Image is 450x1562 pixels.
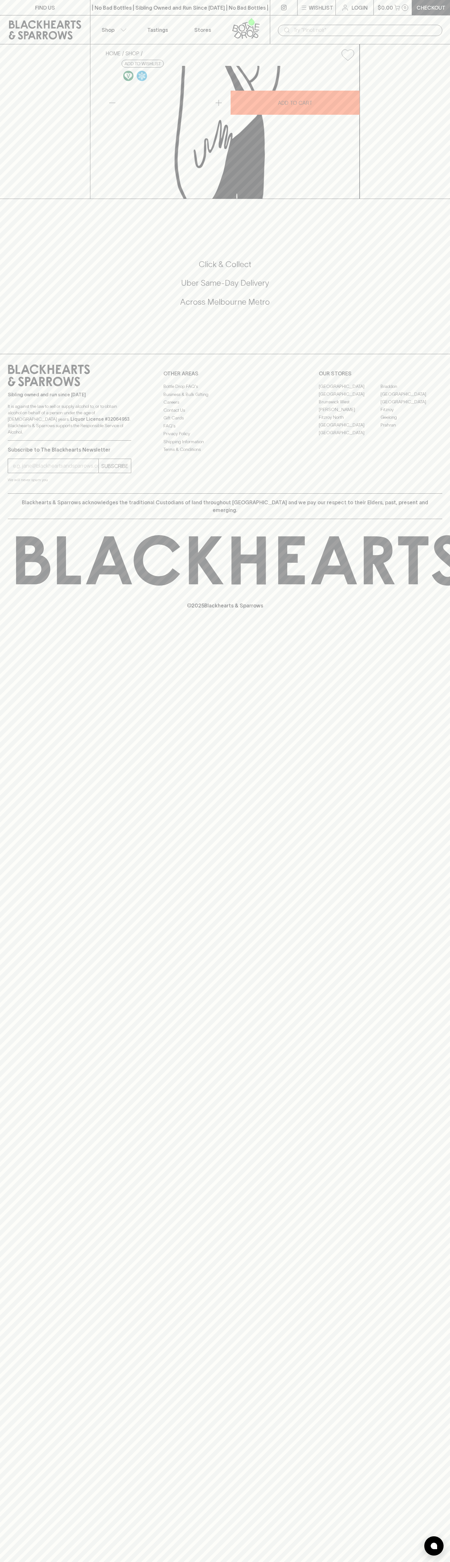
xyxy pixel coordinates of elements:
[135,69,149,83] a: Wonderful as is, but a slight chill will enhance the aromatics and give it a beautiful crunch.
[106,50,121,56] a: HOME
[35,4,55,12] p: FIND US
[101,462,128,470] p: SUBSCRIBE
[99,459,131,473] button: SUBSCRIBE
[13,461,98,471] input: e.g. jane@blackheartsandsparrows.com.au
[309,4,333,12] p: Wishlist
[194,26,211,34] p: Stores
[278,99,312,107] p: ADD TO CART
[123,71,133,81] img: Vegan
[8,403,131,435] p: It is against the law to sell or supply alcohol to, or to obtain alcohol on behalf of a person un...
[163,406,287,414] a: Contact Us
[381,398,442,406] a: [GEOGRAPHIC_DATA]
[8,477,131,483] p: We will never spam you
[8,297,442,307] h5: Across Melbourne Metro
[319,398,381,406] a: Brunswick West
[378,4,393,12] p: $0.00
[319,370,442,377] p: OUR STORES
[163,390,287,398] a: Business & Bulk Gifting
[8,259,442,270] h5: Click & Collect
[122,69,135,83] a: Made without the use of any animal products.
[163,422,287,430] a: FAQ's
[381,413,442,421] a: Geelong
[163,414,287,422] a: Gift Cards
[319,413,381,421] a: Fitzroy North
[163,430,287,438] a: Privacy Policy
[404,6,406,9] p: 0
[339,47,357,63] button: Add to wishlist
[163,399,287,406] a: Careers
[319,406,381,413] a: [PERSON_NAME]
[8,278,442,288] h5: Uber Same-Day Delivery
[70,417,130,422] strong: Liquor License #32064953
[147,26,168,34] p: Tastings
[417,4,445,12] p: Checkout
[319,382,381,390] a: [GEOGRAPHIC_DATA]
[8,446,131,453] p: Subscribe to The Blackhearts Newsletter
[180,15,225,44] a: Stores
[293,25,437,35] input: Try "Pinot noir"
[381,421,442,429] a: Prahran
[319,421,381,429] a: [GEOGRAPHIC_DATA]
[137,71,147,81] img: Chilled Red
[163,383,287,390] a: Bottle Drop FAQ's
[319,390,381,398] a: [GEOGRAPHIC_DATA]
[8,233,442,341] div: Call to action block
[381,390,442,398] a: [GEOGRAPHIC_DATA]
[381,382,442,390] a: Braddon
[231,91,360,115] button: ADD TO CART
[381,406,442,413] a: Fitzroy
[319,429,381,436] a: [GEOGRAPHIC_DATA]
[125,50,139,56] a: SHOP
[135,15,180,44] a: Tastings
[352,4,368,12] p: Login
[163,446,287,453] a: Terms & Conditions
[163,370,287,377] p: OTHER AREAS
[13,498,437,514] p: Blackhearts & Sparrows acknowledges the traditional Custodians of land throughout [GEOGRAPHIC_DAT...
[431,1543,437,1549] img: bubble-icon
[102,26,115,34] p: Shop
[122,60,164,67] button: Add to wishlist
[8,391,131,398] p: Sibling owned and run since [DATE]
[101,66,359,199] img: Rosenvale Artist Series Graciano Blend 2021
[163,438,287,445] a: Shipping Information
[90,15,135,44] button: Shop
